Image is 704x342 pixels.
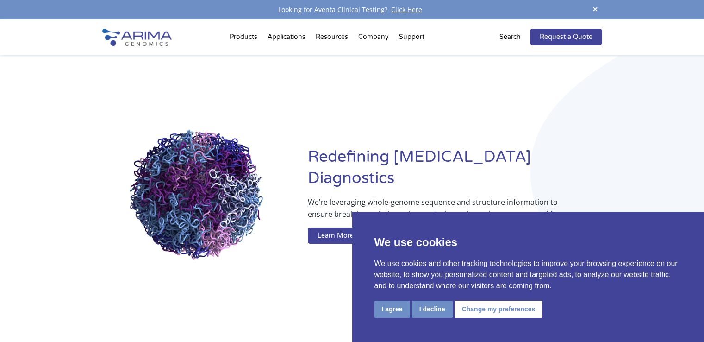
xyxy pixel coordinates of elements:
button: Change my preferences [455,301,543,318]
img: Arima-Genomics-logo [102,29,172,46]
p: We use cookies [374,234,682,251]
button: I decline [412,301,453,318]
p: We use cookies and other tracking technologies to improve your browsing experience on our website... [374,258,682,291]
div: Looking for Aventa Clinical Testing? [102,4,602,16]
h1: Redefining [MEDICAL_DATA] Diagnostics [308,146,602,196]
a: Click Here [387,5,426,14]
button: I agree [374,301,410,318]
a: Learn More [308,228,363,244]
a: Request a Quote [530,29,602,45]
p: We’re leveraging whole-genome sequence and structure information to ensure breakthrough therapies... [308,196,565,228]
p: Search [499,31,521,43]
